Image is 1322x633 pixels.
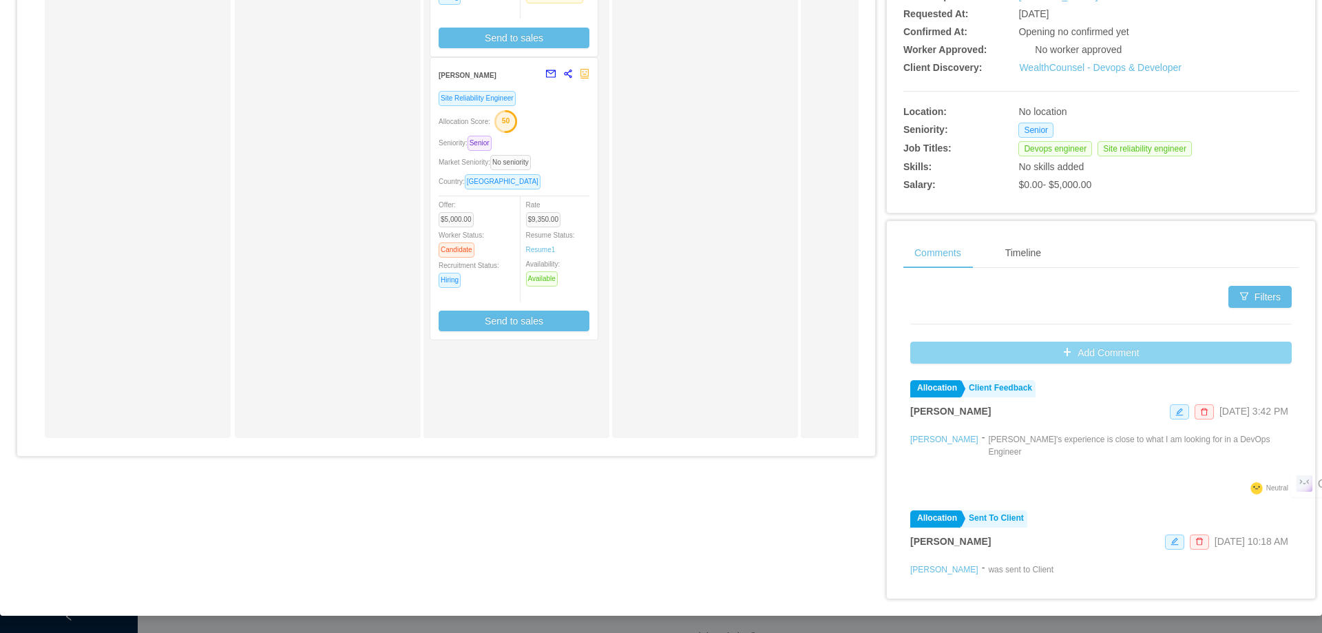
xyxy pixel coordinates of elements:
span: No seniority [490,155,531,170]
b: Seniority: [903,124,948,135]
div: - [982,430,985,479]
button: Send to sales [439,311,589,331]
div: - [982,561,985,576]
div: No location [1018,105,1216,119]
button: icon: filterFilters [1228,286,1292,308]
span: Recruitment Status: [439,262,499,284]
span: Candidate [439,242,474,258]
b: Worker Approved: [903,44,987,55]
strong: [PERSON_NAME] [910,406,991,417]
b: Salary: [903,179,936,190]
b: Client Discovery: [903,62,982,73]
p: [PERSON_NAME]'s experience is close to what I am looking for in a DevOps Engineer [988,433,1292,458]
a: [PERSON_NAME] [910,565,978,574]
i: icon: delete [1200,408,1208,416]
span: [DATE] [1018,8,1049,19]
span: Rate [526,201,567,223]
span: Neutral [1266,484,1288,492]
i: icon: edit [1175,408,1184,416]
i: icon: delete [1195,537,1204,546]
span: $0.00 - $5,000.00 [1018,179,1091,190]
span: Devops engineer [1018,141,1092,156]
a: Allocation [910,510,961,528]
span: Senior [1018,123,1053,138]
strong: [PERSON_NAME] [439,72,496,79]
a: WealthCounsel - Devops & Developer [1019,62,1182,73]
span: Availability: [526,260,563,282]
a: Resume1 [526,245,556,255]
span: Site reliability engineer [1098,141,1192,156]
span: Market Seniority: [439,158,536,166]
b: Location: [903,106,947,117]
strong: [PERSON_NAME] [910,536,991,547]
button: 50 [490,110,518,132]
div: Timeline [994,238,1052,269]
span: Seniority: [439,139,497,147]
i: icon: edit [1171,537,1179,546]
span: [GEOGRAPHIC_DATA] [465,174,541,189]
a: Allocation [910,380,961,397]
span: $9,350.00 [526,212,561,227]
a: Client Feedback [962,380,1036,397]
button: mail [538,63,556,85]
div: was sent to Client [988,563,1053,576]
span: Available [526,271,558,287]
b: Skills: [903,161,932,172]
a: [PERSON_NAME] [910,435,978,444]
b: Confirmed At: [903,26,967,37]
span: No skills added [1018,161,1084,172]
b: Job Titles: [903,143,952,154]
div: Comments [903,238,972,269]
span: Opening no confirmed yet [1018,26,1129,37]
span: Offer: [439,201,479,223]
span: Allocation Score: [439,118,490,125]
button: icon: plusAdd Comment [910,342,1292,364]
span: Country: [439,178,546,185]
span: Site Reliability Engineer [439,91,516,106]
span: share-alt [563,69,573,79]
span: $5,000.00 [439,212,474,227]
span: Worker Status: [439,231,484,253]
span: Senior [468,136,492,151]
a: Sent To Client [962,510,1027,528]
span: robot [580,69,589,79]
span: [DATE] 10:18 AM [1215,536,1288,547]
span: No worker approved [1035,44,1122,55]
b: Requested At: [903,8,968,19]
span: Resume Status: [526,231,575,253]
text: 50 [502,116,510,125]
span: Hiring [439,273,461,288]
button: Send to sales [439,28,589,48]
span: [DATE] 3:42 PM [1219,406,1288,417]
